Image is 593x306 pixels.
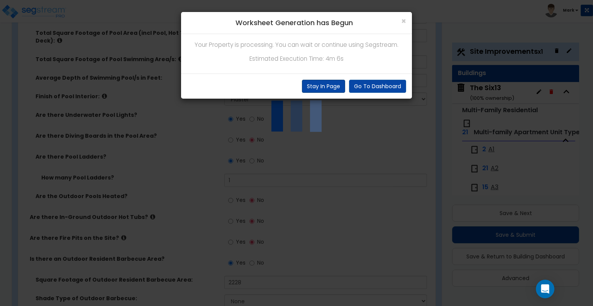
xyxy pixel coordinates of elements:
button: Stay In Page [302,80,345,93]
div: Open Intercom Messenger [536,280,554,298]
button: Go To Dashboard [349,80,406,93]
p: Estimated Execution Time: 4m 6s [187,54,406,64]
h4: Worksheet Generation has Begun [187,18,406,28]
span: × [401,15,406,27]
p: Your Property is processing. You can wait or continue using Segstream. [187,40,406,50]
button: Close [401,17,406,25]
